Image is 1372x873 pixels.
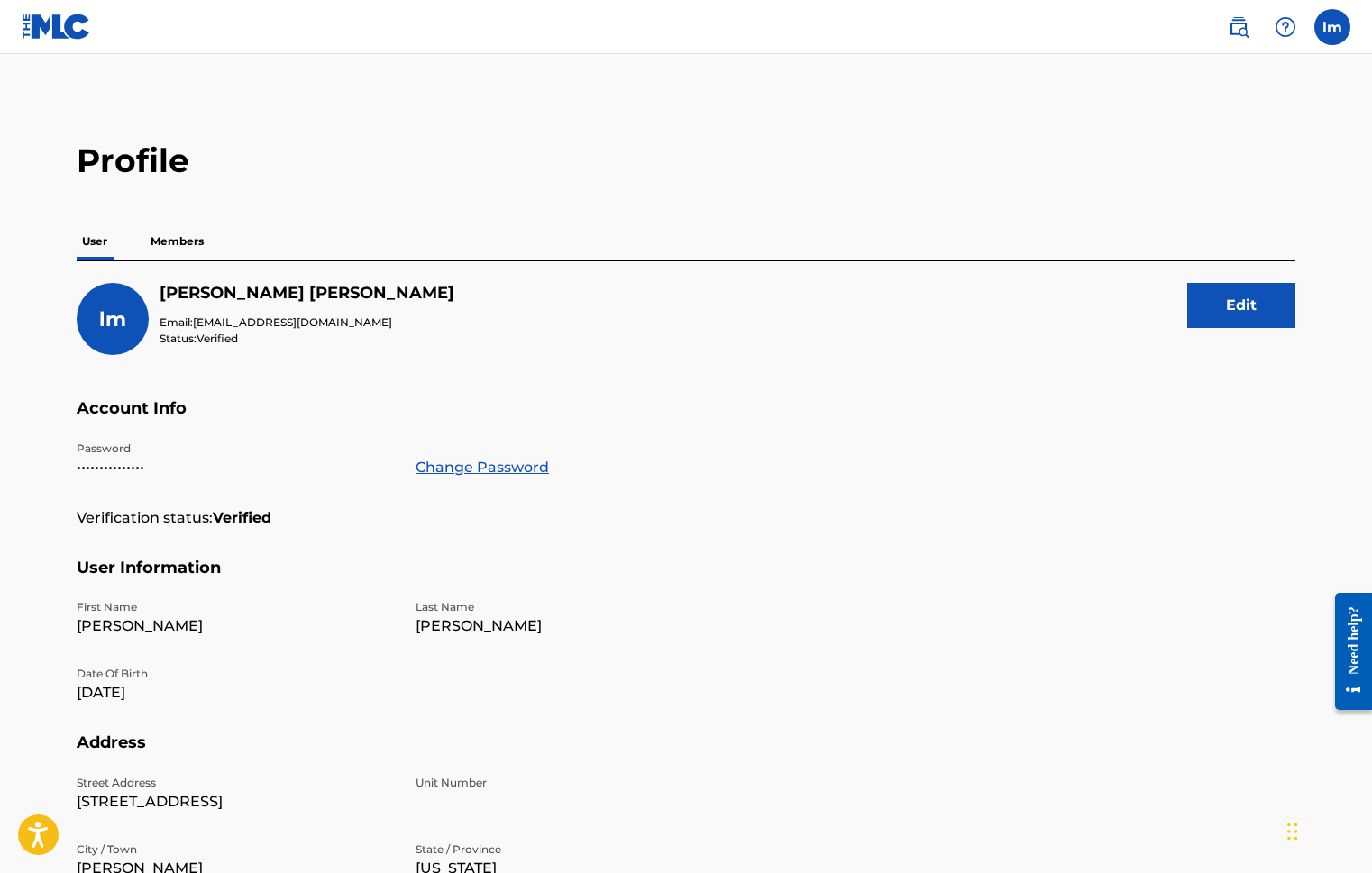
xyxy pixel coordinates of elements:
h5: Account Info [77,398,1295,441]
iframe: Resource Center [1322,575,1372,729]
img: MLC Logo [22,14,91,40]
p: [STREET_ADDRESS] [77,791,394,813]
p: Unit Number [416,775,733,791]
a: Public Search [1221,9,1257,45]
p: User [77,223,113,260]
h5: Address [77,732,1295,775]
p: [DATE] [77,682,394,704]
span: lm [99,307,126,332]
p: Password [77,441,394,457]
h2: Profile [77,141,1295,181]
p: State / Province [416,841,733,858]
p: Last Name [416,599,733,615]
p: [PERSON_NAME] [77,615,394,637]
button: Edit [1187,283,1295,328]
p: First Name [77,599,394,615]
p: Email: [160,314,454,331]
p: Status: [160,331,454,347]
div: Drag [1287,805,1298,859]
a: Change Password [416,457,549,478]
div: User Menu [1314,9,1350,45]
h5: lajuan mcneal [160,283,454,304]
img: search [1228,16,1249,38]
div: Help [1267,9,1303,45]
p: ••••••••••••••• [77,457,394,478]
p: Street Address [77,775,394,791]
p: Verification status: [77,507,213,529]
img: help [1275,16,1296,38]
p: [PERSON_NAME] [416,615,733,637]
strong: Verified [213,507,271,529]
p: City / Town [77,841,394,858]
p: Date Of Birth [77,666,394,682]
p: Members [145,223,209,260]
span: [EMAIL_ADDRESS][DOMAIN_NAME] [193,315,392,329]
iframe: Chat Widget [1282,787,1372,873]
span: Verified [197,332,238,345]
h5: User Information [77,558,1295,600]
